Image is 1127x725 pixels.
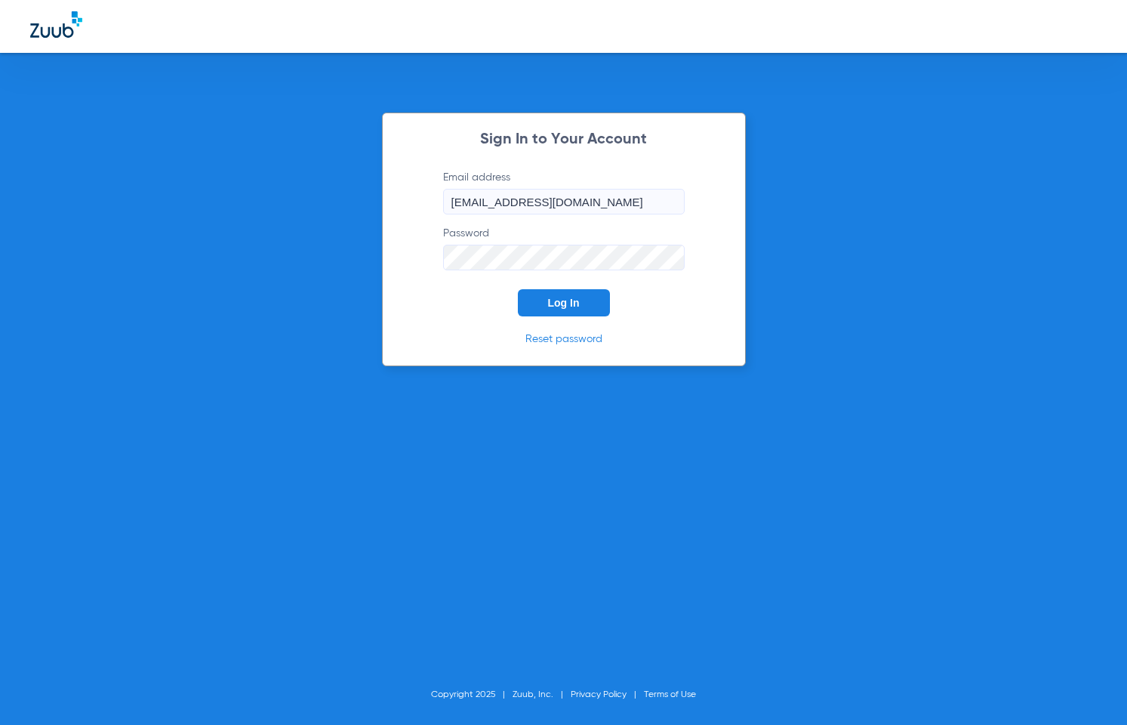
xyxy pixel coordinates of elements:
[548,297,580,309] span: Log In
[571,690,627,699] a: Privacy Policy
[1052,652,1127,725] iframe: Chat Widget
[420,132,707,147] h2: Sign In to Your Account
[443,189,685,214] input: Email address
[518,289,610,316] button: Log In
[644,690,696,699] a: Terms of Use
[525,334,602,344] a: Reset password
[431,687,513,702] li: Copyright 2025
[443,170,685,214] label: Email address
[513,687,571,702] li: Zuub, Inc.
[443,245,685,270] input: Password
[30,11,82,38] img: Zuub Logo
[443,226,685,270] label: Password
